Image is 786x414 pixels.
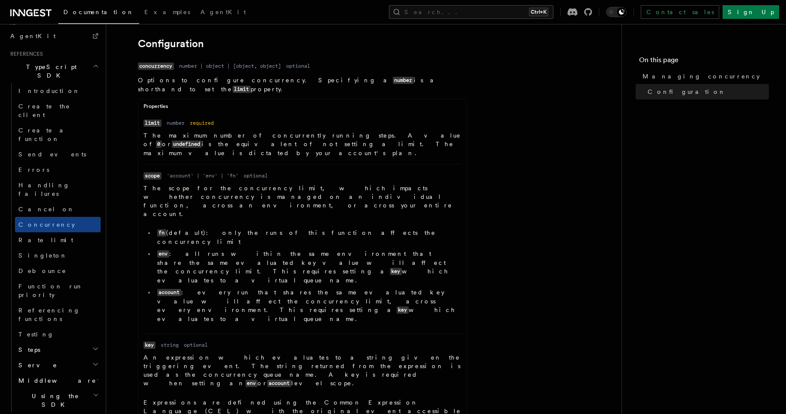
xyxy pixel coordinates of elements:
a: Cancel on [15,201,101,217]
div: TypeScript SDK [7,83,101,412]
span: Steps [15,345,40,354]
span: Singleton [18,252,67,259]
span: Handling failures [18,182,70,197]
button: Using the SDK [15,388,101,412]
dd: optional [244,172,268,179]
a: Examples [139,3,195,23]
a: Referencing functions [15,303,101,327]
a: Create the client [15,99,101,123]
code: account [267,380,291,387]
code: env [245,380,257,387]
li: : every run that shares the same evaluated key value will affect the concurrency limit, across ev... [155,288,461,323]
span: Middleware [15,376,96,385]
span: AgentKit [200,9,246,15]
span: Function run priority [18,283,83,298]
p: An expression which evaluates to a string given the triggering event. The string returned from th... [143,353,461,388]
a: Contact sales [641,5,719,19]
code: number [393,77,414,84]
span: Testing [18,331,54,338]
code: concurrency [138,63,174,70]
span: Examples [144,9,190,15]
a: Errors [15,162,101,177]
code: key [390,268,402,275]
code: scope [143,172,161,180]
p: Options to configure concurrency. Specifying a is a shorthand to set the property. [138,76,467,94]
a: Introduction [15,83,101,99]
span: Using the SDK [15,392,93,409]
code: limit [143,120,161,127]
span: Documentation [63,9,134,15]
p: The scope for the concurrency limit, which impacts whether concurrency is managed on an individua... [143,184,461,218]
span: Referencing functions [18,307,80,322]
span: Configuration [648,87,726,96]
code: fn [157,229,166,237]
dd: optional [286,63,310,69]
p: The maximum number of concurrently running steps. A value of or is the equivalent of not setting ... [143,131,461,157]
code: account [157,289,181,296]
span: Serve [15,361,57,369]
button: TypeScript SDK [7,59,101,83]
a: Configuration [138,38,204,50]
button: Steps [15,342,101,357]
a: AgentKit [7,28,101,44]
a: Create a function [15,123,101,147]
code: limit [233,86,251,93]
span: Introduction [18,87,80,94]
a: Rate limit [15,232,101,248]
span: Create the client [18,103,70,118]
span: Concurrency [18,221,75,228]
span: TypeScript SDK [7,63,93,80]
span: Cancel on [18,206,75,213]
span: Create a function [18,127,69,142]
span: References [7,51,43,57]
a: Managing concurrency [639,69,769,84]
dd: 'account' | 'env' | 'fn' [167,172,239,179]
code: key [143,342,155,349]
a: Singleton [15,248,101,263]
dd: optional [184,342,208,348]
kbd: Ctrl+K [529,8,548,16]
button: Serve [15,357,101,373]
dd: string [161,342,179,348]
code: env [157,250,169,258]
li: (default): only the runs of this function affects the concurrency limit [155,228,461,246]
li: : all runs within the same environment that share the same evaluated key value will affect the co... [155,249,461,285]
a: Configuration [644,84,769,99]
a: Documentation [58,3,139,24]
div: Properties [138,103,466,114]
a: Send events [15,147,101,162]
a: Handling failures [15,177,101,201]
a: AgentKit [195,3,251,23]
code: 0 [156,141,162,148]
span: Debounce [18,267,66,274]
a: Concurrency [15,217,101,232]
a: Sign Up [723,5,779,19]
dd: required [190,120,214,126]
h4: On this page [639,55,769,69]
span: Rate limit [18,237,73,243]
dd: number [167,120,185,126]
a: Function run priority [15,279,101,303]
span: Managing concurrency [643,72,760,81]
button: Middleware [15,373,101,388]
a: Debounce [15,263,101,279]
dd: number | object | [object, object] [179,63,281,69]
span: Send events [18,151,86,158]
span: AgentKit [10,33,56,39]
button: Toggle dark mode [606,7,627,17]
button: Search...Ctrl+K [389,5,553,19]
span: Errors [18,166,49,173]
a: Testing [15,327,101,342]
code: undefined [172,141,202,148]
code: key [397,306,409,314]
